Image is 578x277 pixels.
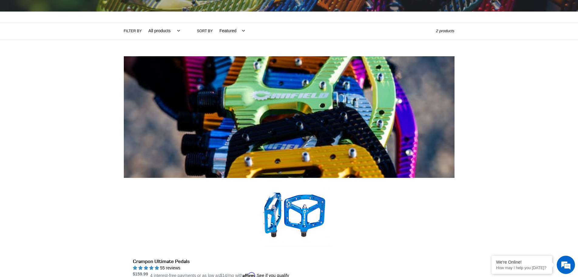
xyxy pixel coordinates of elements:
label: Sort by [197,28,213,34]
p: How may I help you today? [496,265,548,270]
label: Filter by [124,28,142,34]
img: Content block image [124,56,455,178]
span: 2 products [436,29,455,33]
div: We're Online! [496,260,548,265]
